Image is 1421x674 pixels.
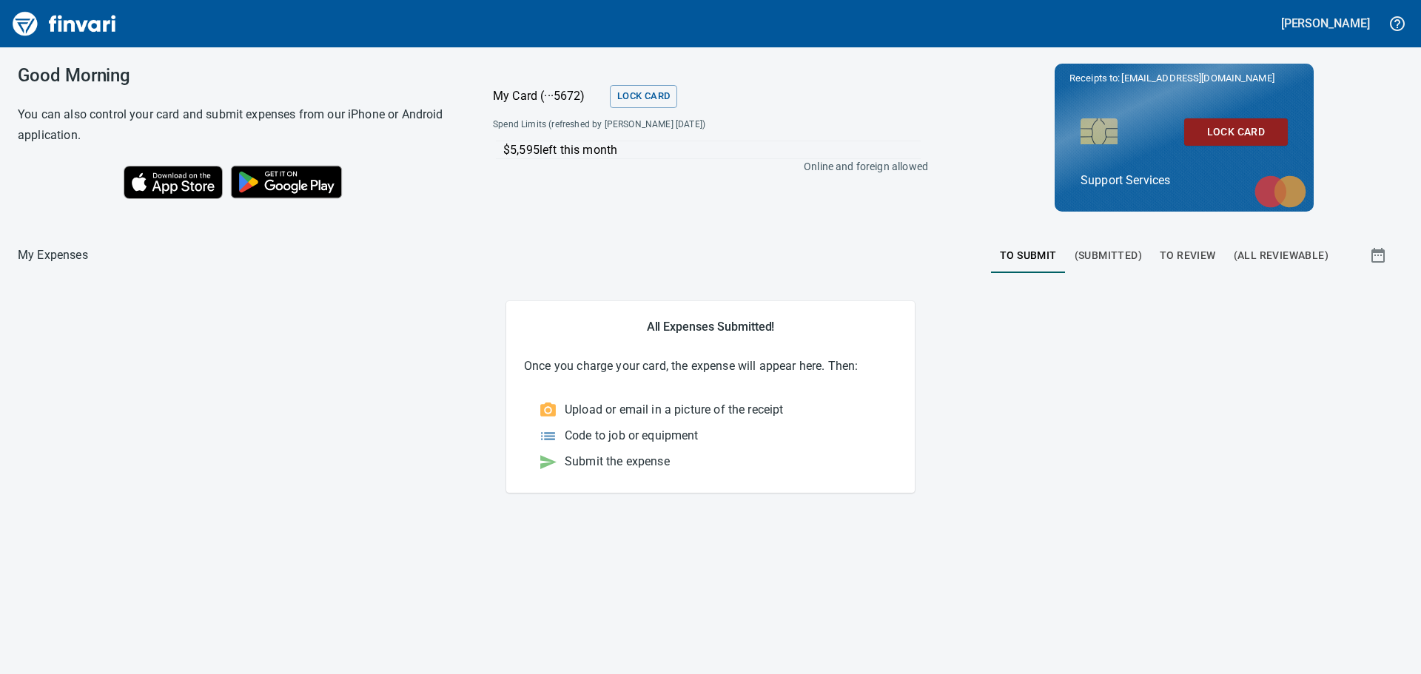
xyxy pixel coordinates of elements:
[1356,237,1403,273] button: Show transactions within a particular date range
[124,166,223,199] img: Download on the App Store
[610,85,677,108] button: Lock Card
[481,159,928,174] p: Online and foreign allowed
[9,6,120,41] img: Finvari
[565,453,670,471] p: Submit the expense
[565,401,783,419] p: Upload or email in a picture of the receipt
[18,246,88,264] nav: breadcrumb
[493,87,604,105] p: My Card (···5672)
[524,357,897,375] p: Once you charge your card, the expense will appear here. Then:
[1000,246,1057,265] span: To Submit
[18,246,88,264] p: My Expenses
[1069,71,1299,86] p: Receipts to:
[1281,16,1370,31] h5: [PERSON_NAME]
[503,141,921,159] p: $5,595 left this month
[1277,12,1374,35] button: [PERSON_NAME]
[1160,246,1216,265] span: To Review
[1247,168,1314,215] img: mastercard.svg
[617,88,670,105] span: Lock Card
[1196,123,1276,141] span: Lock Card
[524,319,897,334] h5: All Expenses Submitted!
[1075,246,1142,265] span: (Submitted)
[565,427,699,445] p: Code to job or equipment
[18,65,456,86] h3: Good Morning
[493,118,816,132] span: Spend Limits (refreshed by [PERSON_NAME] [DATE])
[1081,172,1288,189] p: Support Services
[1234,246,1328,265] span: (All Reviewable)
[18,104,456,146] h6: You can also control your card and submit expenses from our iPhone or Android application.
[1184,118,1288,146] button: Lock Card
[1120,71,1275,85] span: [EMAIL_ADDRESS][DOMAIN_NAME]
[223,158,350,206] img: Get it on Google Play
